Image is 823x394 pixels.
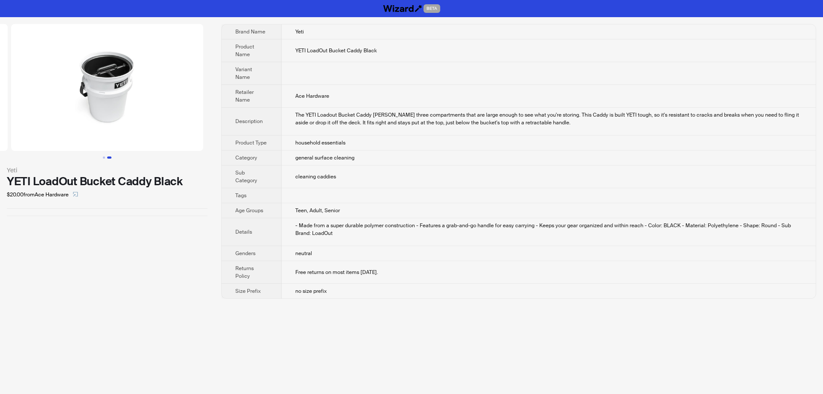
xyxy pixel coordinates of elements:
[295,111,802,126] div: The YETI Loadout Bucket Caddy haws three compartments that are large enough to see what you're st...
[235,154,257,161] span: Category
[7,165,207,175] div: Yeti
[7,188,207,202] div: $20.00 from Ace Hardware
[295,93,329,99] span: Ace Hardware
[235,288,261,295] span: Size Prefix
[295,28,304,35] span: Yeti
[235,28,265,35] span: Brand Name
[295,173,336,180] span: cleaning caddies
[235,118,263,125] span: Description
[73,192,78,197] span: select
[295,47,377,54] span: YETI LoadOut Bucket Caddy Black
[107,156,111,159] button: Go to slide 2
[295,288,327,295] span: no size prefix
[295,222,802,237] div: - Made from a super durable polymer construction - Features a grab-and-go handle for easy carryin...
[235,43,254,58] span: Product Name
[295,207,340,214] span: Teen, Adult, Senior
[235,169,257,184] span: Sub Category
[235,207,263,214] span: Age Groups
[11,24,203,151] img: YETI LoadOut Bucket Caddy Black image 2
[235,139,267,146] span: Product Type
[235,192,246,199] span: Tags
[103,156,105,159] button: Go to slide 1
[295,250,312,257] span: neutral
[235,265,254,280] span: Returns Policy
[235,89,254,103] span: Retailer Name
[235,229,252,235] span: Details
[235,250,255,257] span: Genders
[295,154,354,161] span: general surface cleaning
[7,175,207,188] div: YETI LoadOut Bucket Caddy Black
[424,4,440,13] span: BETA
[295,269,378,276] span: Free returns on most items [DATE].
[235,66,252,81] span: Variant Name
[295,139,345,146] span: household essentials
